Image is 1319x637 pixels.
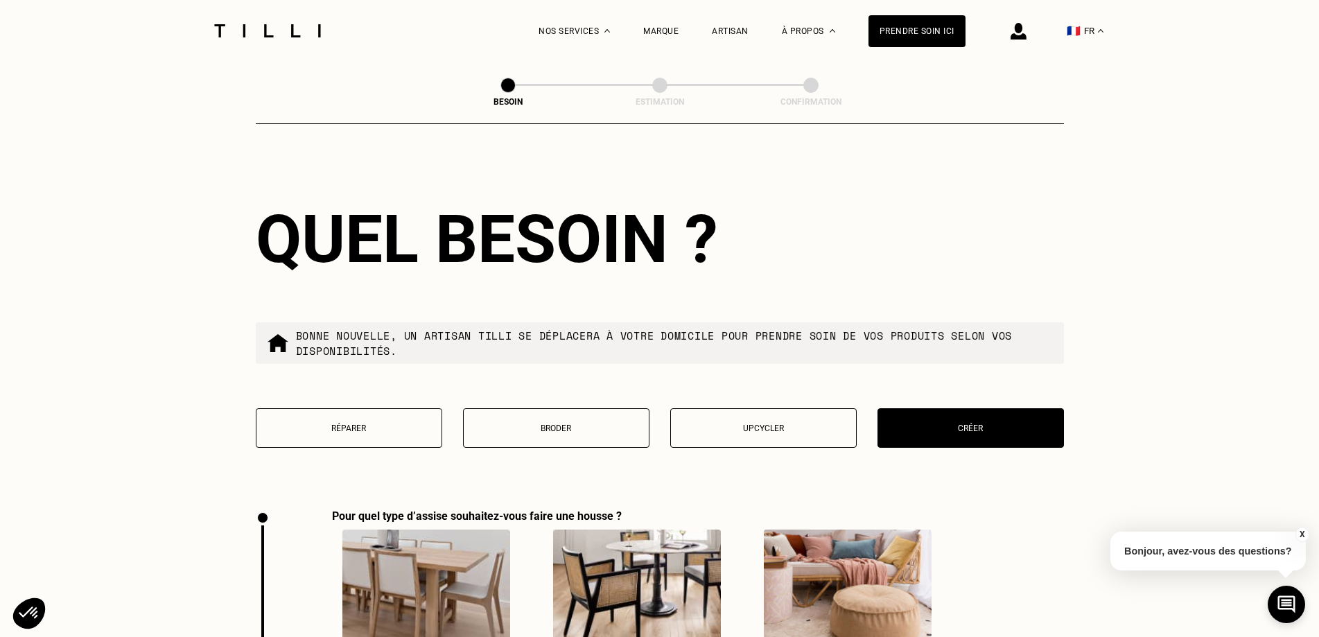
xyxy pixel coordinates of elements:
button: Créer [877,408,1064,448]
p: Bonjour, avez-vous des questions? [1110,532,1306,570]
div: Quel besoin ? [256,200,1064,278]
p: Créer [885,424,1056,433]
div: Confirmation [742,97,880,107]
div: Besoin [439,97,577,107]
p: Bonne nouvelle, un artisan tilli se déplacera à votre domicile pour prendre soin de vos produits ... [296,328,1053,358]
a: Artisan [712,26,749,36]
img: Menu déroulant [604,29,610,33]
div: Pour quel type d’assise souhaitez-vous faire une housse ? [332,509,942,523]
button: Réparer [256,408,442,448]
a: Prendre soin ici [868,15,966,47]
a: Marque [643,26,679,36]
p: Broder [471,424,642,433]
span: 🇫🇷 [1067,24,1081,37]
div: Estimation [591,97,729,107]
img: Logo du service de couturière Tilli [209,24,326,37]
img: Menu déroulant à propos [830,29,835,33]
p: Upcycler [678,424,849,433]
button: Broder [463,408,649,448]
p: Réparer [263,424,435,433]
button: X [1295,527,1309,542]
img: commande à domicile [267,332,289,354]
button: Upcycler [670,408,857,448]
img: menu déroulant [1098,29,1103,33]
img: icône connexion [1011,23,1027,40]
